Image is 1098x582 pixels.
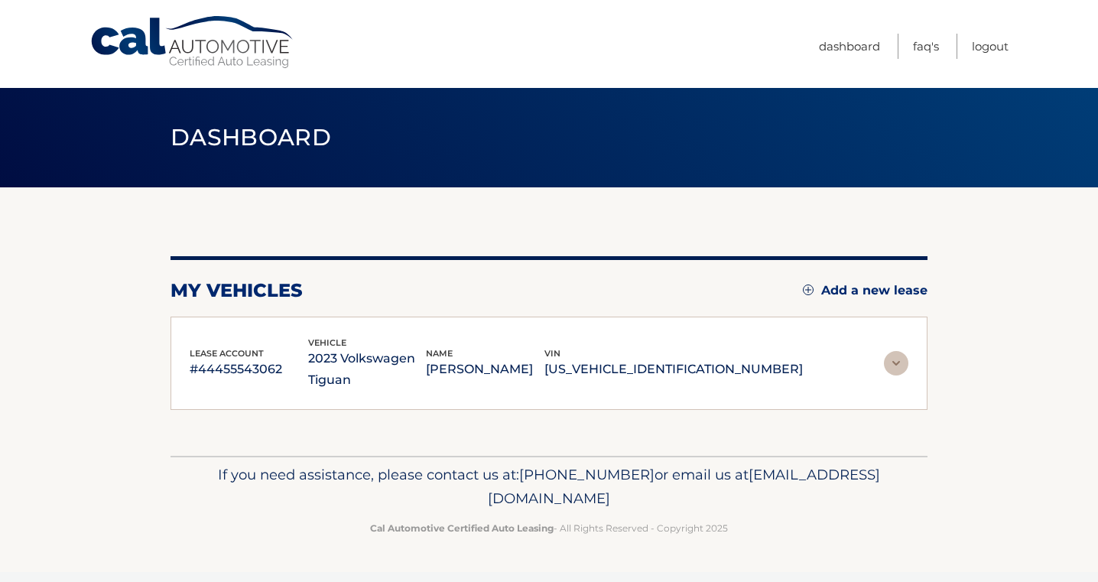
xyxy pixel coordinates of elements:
p: If you need assistance, please contact us at: or email us at [180,463,918,512]
p: - All Rights Reserved - Copyright 2025 [180,520,918,536]
img: add.svg [803,284,814,295]
p: #44455543062 [190,359,308,380]
strong: Cal Automotive Certified Auto Leasing [370,522,554,534]
a: Add a new lease [803,283,927,298]
a: Logout [972,34,1009,59]
a: FAQ's [913,34,939,59]
span: [PHONE_NUMBER] [519,466,655,483]
span: lease account [190,348,264,359]
p: 2023 Volkswagen Tiguan [308,348,427,391]
p: [PERSON_NAME] [426,359,544,380]
img: accordion-rest.svg [884,351,908,376]
span: vehicle [308,337,346,348]
a: Cal Automotive [89,15,296,70]
p: [US_VEHICLE_IDENTIFICATION_NUMBER] [544,359,803,380]
span: name [426,348,453,359]
span: vin [544,348,560,359]
a: Dashboard [819,34,880,59]
span: Dashboard [171,123,331,151]
h2: my vehicles [171,279,303,302]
